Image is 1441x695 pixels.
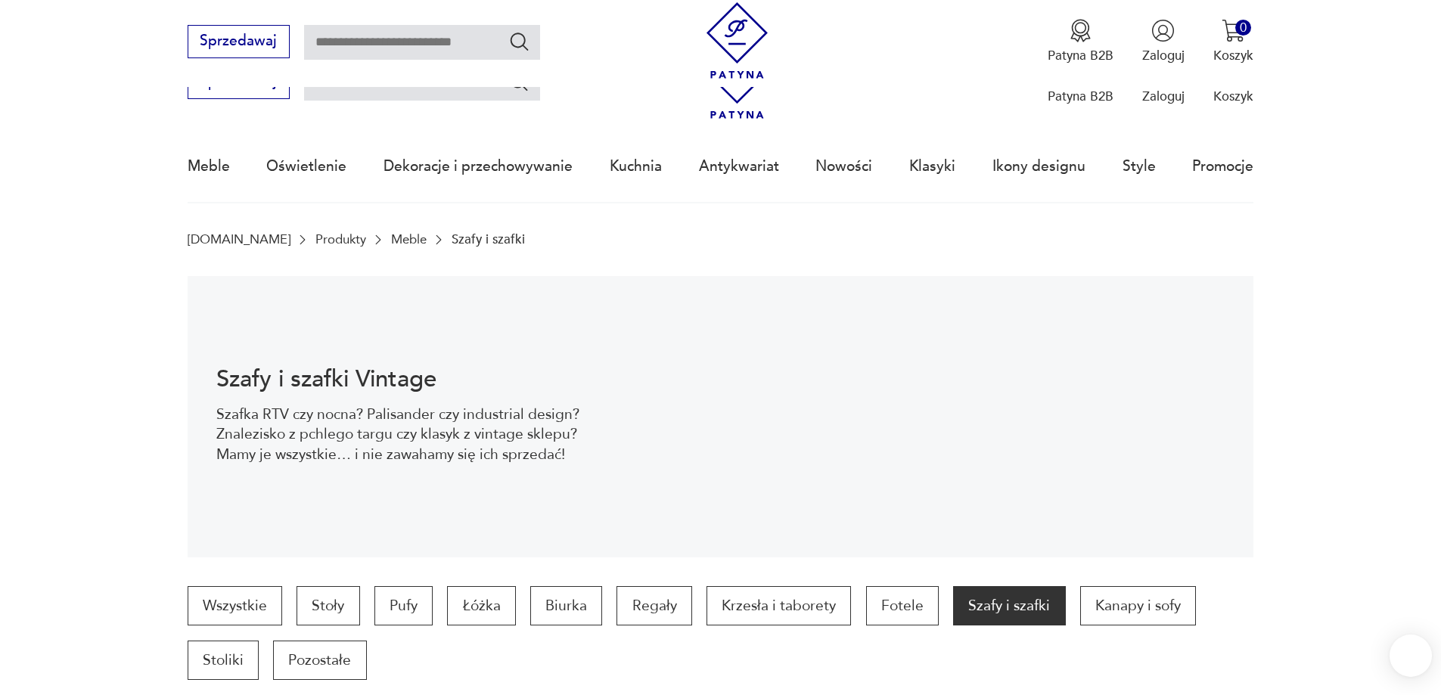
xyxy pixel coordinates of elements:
p: Patyna B2B [1048,47,1113,64]
button: Patyna B2B [1048,19,1113,64]
a: Kuchnia [610,132,662,201]
a: Antykwariat [699,132,779,201]
img: Ikonka użytkownika [1151,19,1175,42]
button: 0Koszyk [1213,19,1253,64]
a: Ikona medaluPatyna B2B [1048,19,1113,64]
a: Pozostałe [273,641,366,680]
a: Stoły [297,586,359,625]
a: Kanapy i sofy [1080,586,1196,625]
a: Meble [188,132,230,201]
a: Wszystkie [188,586,282,625]
p: Szafy i szafki [452,232,525,247]
a: Ikony designu [992,132,1085,201]
a: Biurka [530,586,602,625]
img: Patyna - sklep z meblami i dekoracjami vintage [699,2,775,79]
a: Sprzedawaj [188,36,290,48]
a: Stoliki [188,641,259,680]
a: Łóżka [447,586,515,625]
p: Zaloguj [1142,88,1185,105]
p: Zaloguj [1142,47,1185,64]
a: Klasyki [909,132,955,201]
a: [DOMAIN_NAME] [188,232,290,247]
a: Promocje [1192,132,1253,201]
a: Krzesła i taborety [707,586,851,625]
a: Nowości [815,132,872,201]
a: Szafy i szafki [953,586,1065,625]
h1: Szafy i szafki Vintage [216,368,585,390]
button: Szukaj [508,30,530,52]
img: Ikona koszyka [1222,19,1245,42]
p: Koszyk [1213,47,1253,64]
p: Szafka RTV czy nocna? Palisander czy industrial design? Znalezisko z pchlego targu czy klasyk z v... [216,405,585,464]
img: Ikona medalu [1069,19,1092,42]
a: Sprzedawaj [188,77,290,89]
a: Style [1123,132,1156,201]
a: Produkty [315,232,366,247]
button: Sprzedawaj [188,25,290,58]
a: Meble [391,232,427,247]
iframe: Smartsupp widget button [1390,634,1432,677]
a: Regały [616,586,691,625]
button: Szukaj [508,71,530,93]
a: Oświetlenie [266,132,346,201]
button: Zaloguj [1142,19,1185,64]
p: Patyna B2B [1048,88,1113,105]
a: Pufy [374,586,433,625]
div: 0 [1235,20,1251,36]
a: Dekoracje i przechowywanie [384,132,573,201]
p: Koszyk [1213,88,1253,105]
a: Fotele [866,586,939,625]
